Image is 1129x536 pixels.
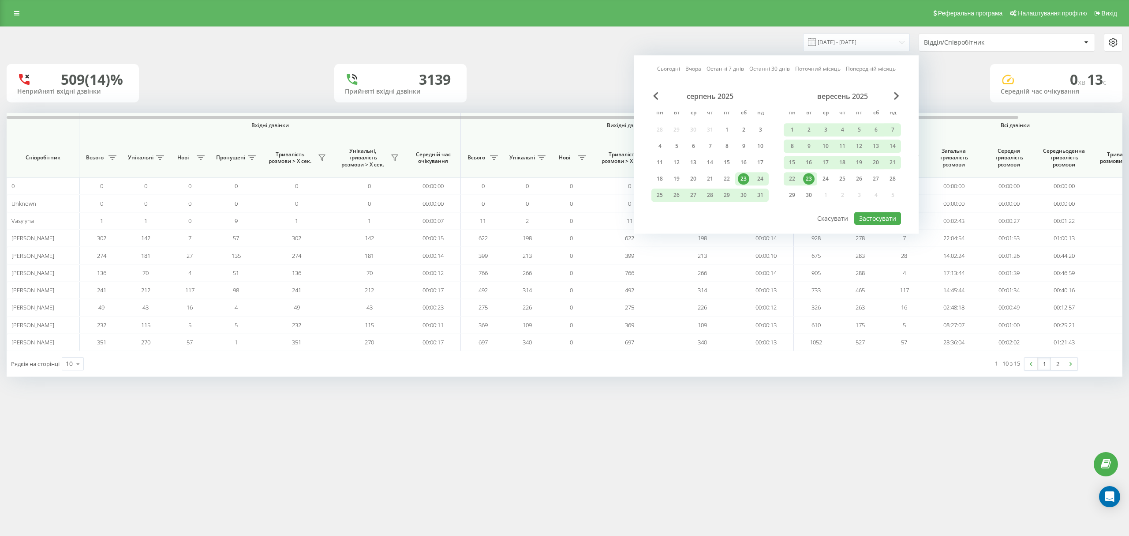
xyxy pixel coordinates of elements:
[721,157,733,168] div: 15
[668,189,685,202] div: вт 26 серп 2025 р.
[688,157,699,168] div: 13
[884,123,901,136] div: нд 7 вер 2025 р.
[698,269,707,277] span: 266
[625,252,634,260] span: 399
[480,217,486,225] span: 11
[981,177,1036,195] td: 00:00:00
[11,200,36,208] span: Unknown
[981,264,1036,282] td: 00:01:39
[926,264,981,282] td: 17:13:44
[903,269,906,277] span: 4
[803,140,815,152] div: 9
[800,189,817,202] div: вт 30 вер 2025 р.
[406,247,461,264] td: 00:00:14
[702,189,718,202] div: чт 28 серп 2025 р.
[368,182,371,190] span: 0
[651,156,668,169] div: пн 11 серп 2025 р.
[625,234,634,242] span: 622
[144,200,147,208] span: 0
[479,234,488,242] span: 622
[752,189,769,202] div: нд 31 серп 2025 р.
[884,140,901,153] div: нд 14 вер 2025 р.
[698,234,707,242] span: 198
[752,172,769,185] div: нд 24 серп 2025 р.
[786,140,798,152] div: 8
[834,156,851,169] div: чт 18 вер 2025 р.
[718,156,735,169] div: пт 15 серп 2025 р.
[851,172,867,185] div: пт 26 вер 2025 р.
[97,269,106,277] span: 136
[292,252,301,260] span: 274
[657,65,680,73] a: Сьогодні
[570,182,573,190] span: 0
[924,39,1029,46] div: Відділ/Співробітник
[755,189,766,201] div: 31
[903,234,906,242] span: 7
[366,269,373,277] span: 70
[688,173,699,185] div: 20
[128,154,153,161] span: Унікальні
[867,172,884,185] div: сб 27 вер 2025 р.
[1036,282,1092,299] td: 00:40:16
[755,140,766,152] div: 10
[707,65,744,73] a: Останні 7 днів
[803,124,815,136] div: 2
[188,217,191,225] span: 0
[187,252,193,260] span: 27
[795,65,841,73] a: Поточний місяць
[1087,70,1107,89] span: 13
[852,107,866,120] abbr: п’ятниця
[988,147,1030,168] span: Середня тривалість розмови
[720,107,733,120] abbr: п’ятниця
[739,264,794,282] td: 00:00:14
[1036,264,1092,282] td: 00:46:59
[737,107,750,120] abbr: субота
[419,71,451,88] div: 3139
[786,189,798,201] div: 29
[817,156,834,169] div: ср 17 вер 2025 р.
[981,195,1036,212] td: 00:00:00
[738,157,749,168] div: 16
[811,234,821,242] span: 928
[853,140,865,152] div: 12
[406,264,461,282] td: 00:00:12
[721,124,733,136] div: 1
[851,156,867,169] div: пт 19 вер 2025 р.
[654,173,665,185] div: 18
[887,124,898,136] div: 7
[856,234,865,242] span: 278
[867,140,884,153] div: сб 13 вер 2025 р.
[1051,358,1064,370] a: 2
[784,92,901,101] div: вересень 2025
[739,282,794,299] td: 00:00:13
[653,92,658,100] span: Previous Month
[752,123,769,136] div: нд 3 серп 2025 р.
[755,173,766,185] div: 24
[811,252,821,260] span: 675
[981,247,1036,264] td: 00:01:26
[1043,147,1085,168] span: Середньоденна тривалість розмови
[11,286,54,294] span: [PERSON_NAME]
[735,156,752,169] div: сб 16 серп 2025 р.
[784,156,800,169] div: пн 15 вер 2025 р.
[1036,247,1092,264] td: 00:44:20
[570,200,573,208] span: 0
[628,182,631,190] span: 0
[803,157,815,168] div: 16
[685,65,701,73] a: Вчора
[142,269,149,277] span: 70
[570,217,573,225] span: 0
[651,189,668,202] div: пн 25 серп 2025 р.
[185,286,194,294] span: 117
[785,107,799,120] abbr: понеділок
[738,173,749,185] div: 23
[820,124,831,136] div: 3
[735,140,752,153] div: сб 9 серп 2025 р.
[704,189,716,201] div: 28
[718,123,735,136] div: пт 1 серп 2025 р.
[704,157,716,168] div: 14
[685,140,702,153] div: ср 6 серп 2025 р.
[1103,77,1107,87] span: c
[365,234,374,242] span: 142
[703,107,717,120] abbr: четвер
